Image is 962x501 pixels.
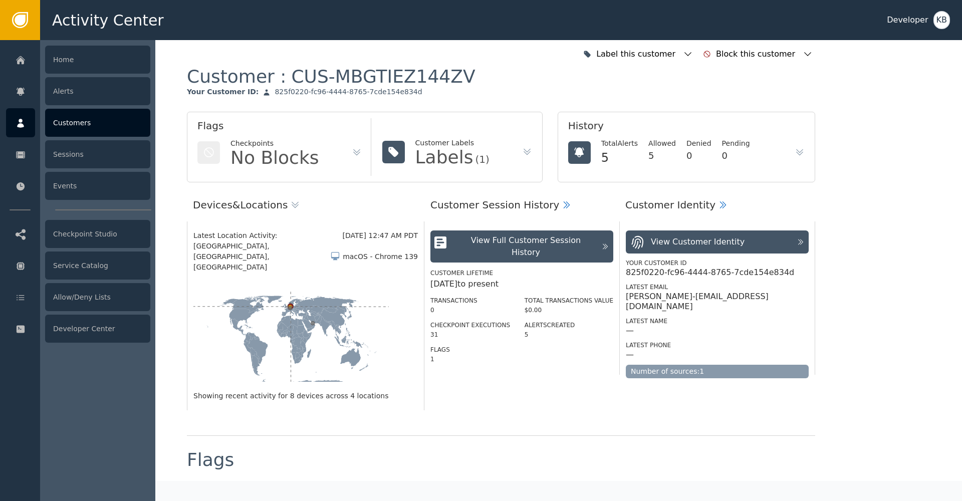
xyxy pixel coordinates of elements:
div: Latest Phone [626,341,809,350]
div: Checkpoint Studio [45,220,150,248]
a: Customers [6,108,150,137]
div: [DATE] 12:47 AM PDT [343,230,418,241]
div: 0 [722,149,750,162]
span: [GEOGRAPHIC_DATA], [GEOGRAPHIC_DATA], [GEOGRAPHIC_DATA] [193,241,330,273]
a: Sessions [6,140,150,169]
div: Your Customer ID : [187,88,259,97]
div: 5 [601,149,638,167]
div: Total Alerts [601,138,638,149]
div: 5 [525,330,613,339]
div: 5 [648,149,676,162]
div: Customer Session History [430,197,559,212]
div: History [568,118,805,138]
button: View Customer Identity [626,230,809,254]
div: [DATE] to present [430,278,613,290]
div: Customer Labels [415,138,490,148]
div: $0.00 [525,306,613,315]
div: (1) [475,154,489,164]
div: — [626,350,634,360]
span: Activity Center [52,9,164,32]
label: Alerts Created [525,322,575,329]
div: Number of sources: 1 [626,365,809,378]
a: Developer Center [6,314,150,343]
div: Home [45,46,150,74]
div: Allow/Deny Lists [45,283,150,311]
div: Service Catalog [45,252,150,280]
label: Flags [430,346,450,353]
div: 0 [686,149,711,162]
div: Sessions [45,140,150,168]
div: View Customer Identity [651,236,745,248]
div: View Full Customer Session History [455,234,596,259]
div: Customer : [187,65,475,88]
div: Developer [887,14,928,26]
a: Alerts [6,77,150,106]
div: CUS-MBGTIEZ144ZV [291,65,475,88]
button: Block this customer [700,43,815,65]
div: Allowed [648,138,676,149]
button: Label this customer [581,43,695,65]
div: Latest Name [626,317,809,326]
div: Denied [686,138,711,149]
div: Pending [722,138,750,149]
div: Latest Email [626,283,809,292]
div: Flags [187,451,234,469]
div: Flags [197,118,362,138]
label: Total Transactions Value [525,297,613,304]
div: Label this customer [596,48,678,60]
button: KB [933,11,950,29]
div: macOS - Chrome 139 [343,252,418,262]
div: 825f0220-fc96-4444-8765-7cde154e834d [626,268,794,278]
div: 825f0220-fc96-4444-8765-7cde154e834d [275,88,422,97]
div: Devices & Locations [193,197,288,212]
label: Customer Lifetime [430,270,493,277]
div: 0 [430,306,510,315]
div: Checkpoints [230,138,319,149]
div: Showing recent activity for 8 devices across 4 locations [193,391,418,401]
button: View Full Customer Session History [430,230,613,263]
label: Checkpoint Executions [430,322,510,329]
div: — [626,326,634,336]
div: [PERSON_NAME]-[EMAIL_ADDRESS][DOMAIN_NAME] [626,292,809,312]
div: Your Customer ID [626,259,809,268]
div: Customers [45,109,150,137]
div: Developer Center [45,315,150,343]
div: Block this customer [716,48,798,60]
div: Events [45,172,150,200]
div: Customer Identity [625,197,715,212]
a: Home [6,45,150,74]
a: Checkpoint Studio [6,219,150,248]
a: Service Catalog [6,251,150,280]
label: Transactions [430,297,477,304]
div: No Blocks [230,149,319,167]
div: Labels [415,148,473,166]
a: Allow/Deny Lists [6,283,150,312]
div: Alerts [45,77,150,105]
div: 1 [430,355,510,364]
a: Events [6,171,150,200]
div: 31 [430,330,510,339]
div: Latest Location Activity: [193,230,343,241]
